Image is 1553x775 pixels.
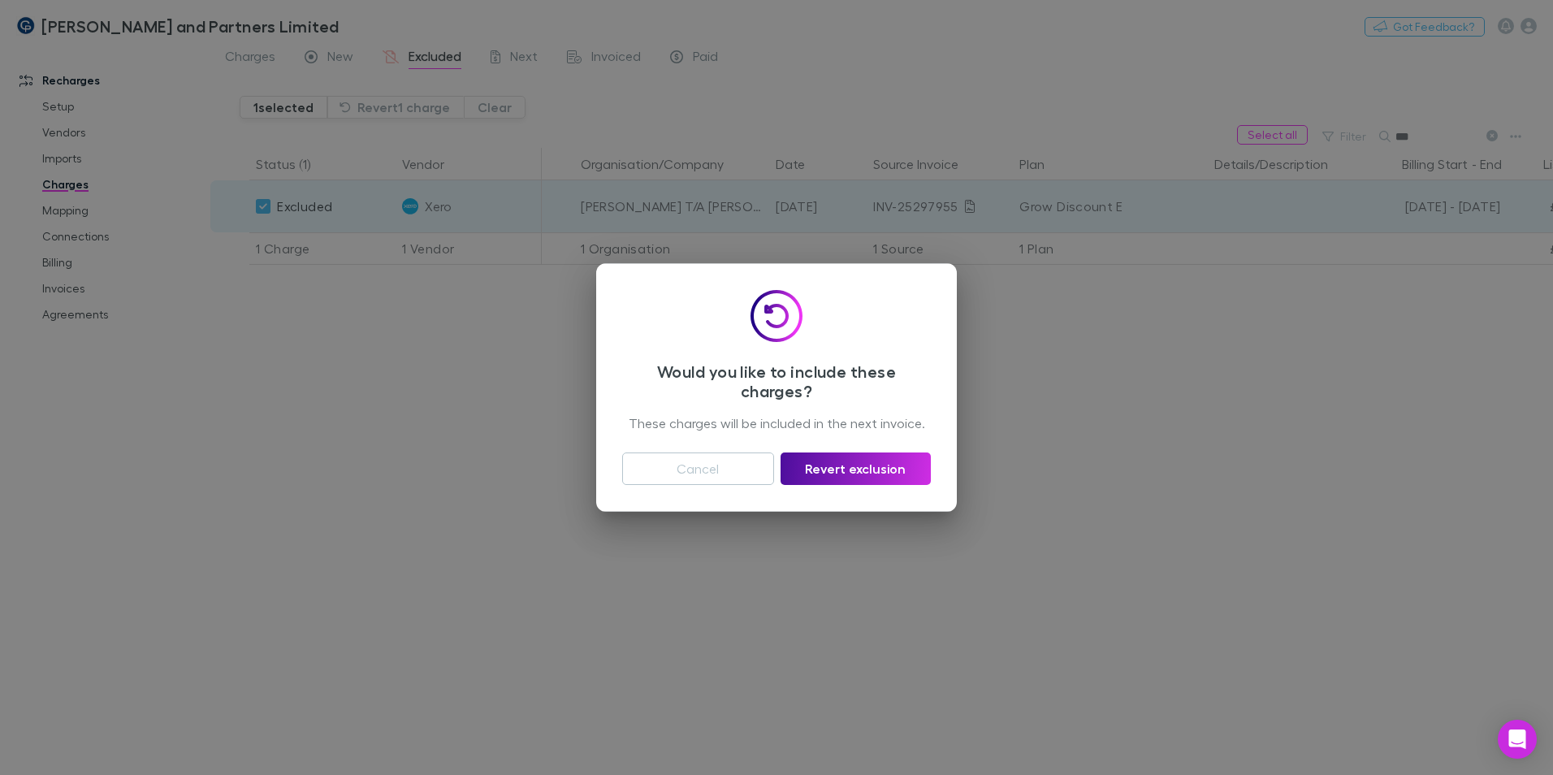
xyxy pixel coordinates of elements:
[622,452,774,485] button: Cancel
[781,452,931,485] button: Revert exclusion
[622,362,931,400] h3: Would you like to include these charges?
[751,290,802,342] img: Include icon
[622,413,931,433] div: These charges will be included in the next invoice.
[1498,720,1537,759] div: Open Intercom Messenger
